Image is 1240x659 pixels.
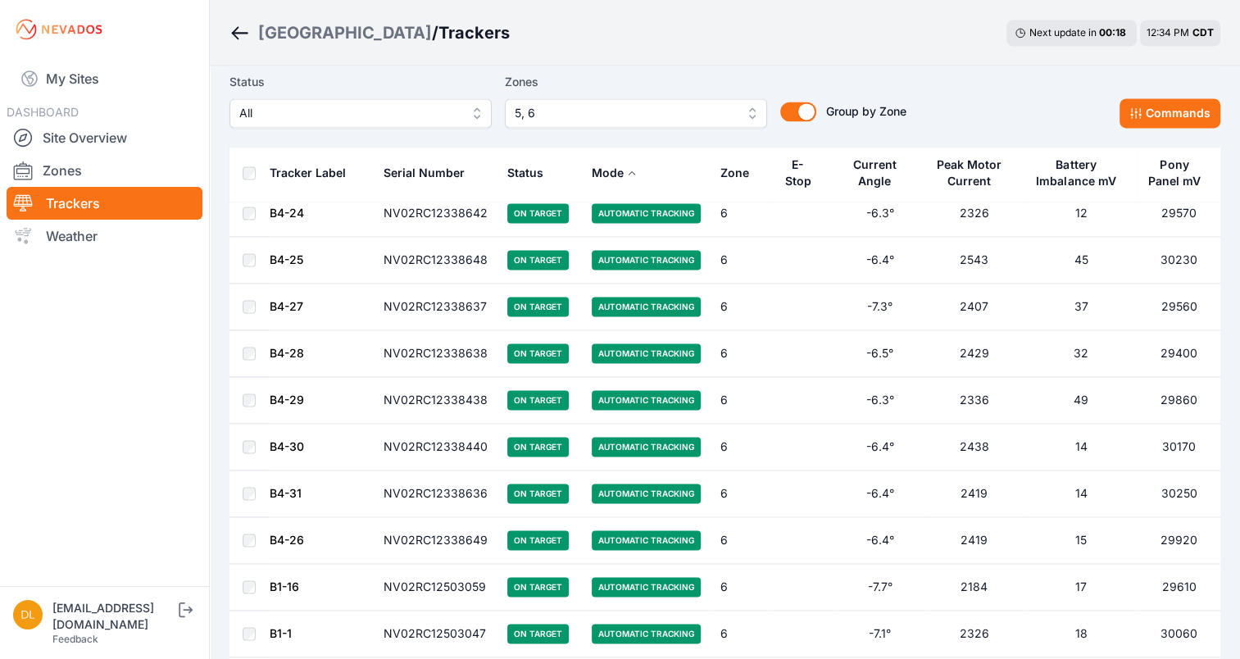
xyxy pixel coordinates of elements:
td: 2407 [924,284,1024,330]
a: Trackers [7,187,202,220]
label: Status [229,72,492,92]
td: 2543 [924,237,1024,284]
td: 32 [1024,330,1138,377]
div: Battery Imbalance mV [1034,157,1118,189]
td: 6 [711,284,772,330]
td: 14 [1024,424,1138,470]
span: On Target [507,297,569,316]
span: Group by Zone [826,104,906,118]
td: 15 [1024,517,1138,564]
td: NV02RC12338438 [374,377,497,424]
td: 14 [1024,470,1138,517]
div: Mode [592,165,624,181]
td: 30060 [1138,611,1220,657]
span: On Target [507,530,569,550]
td: 2438 [924,424,1024,470]
td: 12 [1024,190,1138,237]
td: -6.5° [835,330,924,377]
td: 2326 [924,190,1024,237]
button: Current Angle [845,145,914,201]
a: B4-28 [270,346,304,360]
img: Nevados [13,16,105,43]
span: Automatic Tracking [592,484,701,503]
td: NV02RC12503059 [374,564,497,611]
td: 2419 [924,470,1024,517]
td: 2419 [924,517,1024,564]
a: B4-24 [270,206,304,220]
td: 29920 [1138,517,1220,564]
span: / [432,21,438,44]
span: Automatic Tracking [592,390,701,410]
td: NV02RC12338638 [374,330,497,377]
a: B1-16 [270,579,299,593]
td: 29400 [1138,330,1220,377]
span: Automatic Tracking [592,250,701,270]
a: Feedback [52,633,98,645]
td: 18 [1024,611,1138,657]
label: Zones [505,72,767,92]
div: Current Angle [845,157,904,189]
td: NV02RC12338637 [374,284,497,330]
td: 30170 [1138,424,1220,470]
a: B4-31 [270,486,302,500]
td: 2326 [924,611,1024,657]
button: Zone [720,153,762,193]
div: Pony Panel mV [1147,157,1201,189]
div: Serial Number [384,165,465,181]
td: NV02RC12338636 [374,470,497,517]
span: On Target [507,250,569,270]
a: Zones [7,154,202,187]
span: On Target [507,577,569,597]
td: -7.7° [835,564,924,611]
a: My Sites [7,59,202,98]
a: B4-30 [270,439,304,453]
button: Status [507,153,556,193]
span: Automatic Tracking [592,530,701,550]
span: Next update in [1029,26,1097,39]
td: 17 [1024,564,1138,611]
td: 6 [711,330,772,377]
td: -6.3° [835,377,924,424]
span: On Target [507,624,569,643]
span: On Target [507,390,569,410]
h3: Trackers [438,21,510,44]
button: Mode [592,153,637,193]
td: NV02RC12338440 [374,424,497,470]
td: NV02RC12338649 [374,517,497,564]
td: 37 [1024,284,1138,330]
td: 29570 [1138,190,1220,237]
td: 30230 [1138,237,1220,284]
span: On Target [507,437,569,457]
span: On Target [507,484,569,503]
button: Commands [1120,98,1220,128]
td: -7.1° [835,611,924,657]
a: [GEOGRAPHIC_DATA] [258,21,432,44]
td: 6 [711,564,772,611]
td: 30250 [1138,470,1220,517]
div: 00 : 18 [1099,26,1129,39]
td: 2429 [924,330,1024,377]
span: Automatic Tracking [592,297,701,316]
td: 6 [711,237,772,284]
a: Weather [7,220,202,252]
span: Automatic Tracking [592,203,701,223]
td: 2184 [924,564,1024,611]
button: Peak Motor Current [934,145,1015,201]
button: Battery Imbalance mV [1034,145,1129,201]
button: Pony Panel mV [1147,145,1210,201]
button: All [229,98,492,128]
td: -6.4° [835,424,924,470]
td: -7.3° [835,284,924,330]
td: 45 [1024,237,1138,284]
td: 2336 [924,377,1024,424]
span: CDT [1192,26,1214,39]
a: B4-29 [270,393,304,407]
td: 6 [711,470,772,517]
td: 6 [711,377,772,424]
span: 5, 6 [515,103,734,123]
td: 6 [711,517,772,564]
span: Automatic Tracking [592,437,701,457]
a: B1-1 [270,626,292,640]
span: Automatic Tracking [592,624,701,643]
